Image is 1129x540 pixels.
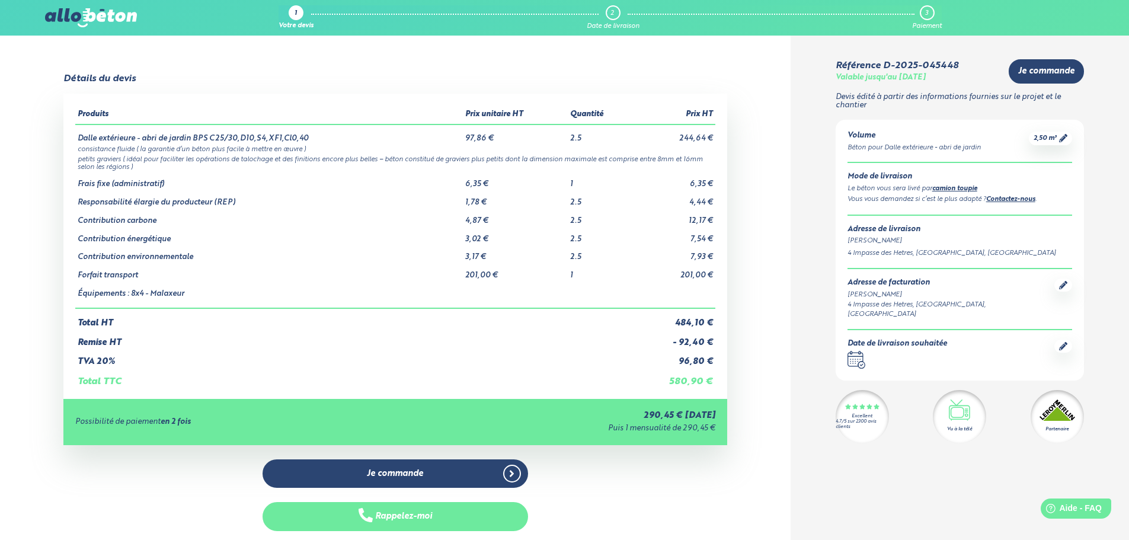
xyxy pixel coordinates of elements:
div: Béton pour Dalle extérieure - abri de jardin [847,143,981,153]
div: Partenaire [1045,426,1069,433]
td: - 92,40 € [632,328,715,348]
div: Référence D-2025-045448 [836,60,958,71]
div: 290,45 € [DATE] [407,411,715,421]
td: TVA 20% [75,347,632,367]
div: 2 [610,9,614,17]
td: 4,87 € [463,207,567,226]
td: 2.5 [568,189,632,207]
div: Mode de livraison [847,172,1072,181]
div: Le béton vous sera livré par [847,184,1072,194]
div: 3 [925,9,928,17]
div: Vous vous demandez si c’est le plus adapté ? . [847,194,1072,205]
a: Contactez-nous [986,196,1035,203]
div: Excellent [852,414,872,419]
div: 4 Impasse des Hetres, [GEOGRAPHIC_DATA], [GEOGRAPHIC_DATA] [847,300,1054,320]
th: Prix HT [632,106,715,124]
div: [PERSON_NAME] [847,236,1072,246]
td: Total TTC [75,367,632,387]
td: 2.5 [568,244,632,262]
td: 1,78 € [463,189,567,207]
div: 4.7/5 sur 2300 avis clients [836,419,889,430]
p: Devis édité à partir des informations fournies sur le projet et le chantier [836,93,1084,110]
div: Adresse de facturation [847,279,1054,287]
strong: en 2 fois [161,418,191,426]
a: Je commande [1009,59,1084,84]
td: Total HT [75,308,632,328]
div: Date de livraison souhaitée [847,340,947,349]
td: Remise HT [75,328,632,348]
a: camion toupie [932,186,977,192]
td: 7,54 € [632,226,715,244]
div: Possibilité de paiement [75,418,407,427]
th: Prix unitaire HT [463,106,567,124]
th: Produits [75,106,463,124]
div: Votre devis [279,23,314,30]
iframe: Help widget launcher [1024,494,1116,527]
td: 1 [568,262,632,280]
td: 484,10 € [632,308,715,328]
td: 4,44 € [632,189,715,207]
a: 2 Date de livraison [587,5,639,30]
td: 3,02 € [463,226,567,244]
div: Adresse de livraison [847,225,1072,234]
td: Contribution carbone [75,207,463,226]
div: [PERSON_NAME] [847,290,1054,300]
div: Puis 1 mensualité de 290,45 € [407,424,715,433]
button: Rappelez-moi [263,502,528,531]
td: Contribution énergétique [75,226,463,244]
div: Vu à la télé [947,426,972,433]
div: 4 Impasse des Hetres, [GEOGRAPHIC_DATA], [GEOGRAPHIC_DATA] [847,248,1072,258]
td: Forfait transport [75,262,463,280]
td: 2.5 [568,226,632,244]
td: 2.5 [568,207,632,226]
div: 1 [295,10,297,18]
td: 6,35 € [463,171,567,189]
div: Volume [847,132,981,140]
td: Contribution environnementale [75,244,463,262]
td: petits graviers ( idéal pour faciliter les opérations de talochage et des finitions encore plus b... [75,154,715,171]
td: 7,93 € [632,244,715,262]
div: Paiement [912,23,942,30]
td: 580,90 € [632,367,715,387]
td: consistance fluide ( la garantie d’un béton plus facile à mettre en œuvre ) [75,143,715,154]
img: allobéton [45,8,136,27]
a: 3 Paiement [912,5,942,30]
div: Détails du devis [63,74,136,84]
th: Quantité [568,106,632,124]
span: Je commande [367,469,423,479]
td: 3,17 € [463,244,567,262]
td: 12,17 € [632,207,715,226]
div: Date de livraison [587,23,639,30]
td: 97,86 € [463,124,567,143]
td: Dalle extérieure - abri de jardin BPS C25/30,D10,S4,XF1,Cl0,40 [75,124,463,143]
td: 201,00 € [632,262,715,280]
a: 1 Votre devis [279,5,314,30]
td: Équipements : 8x4 - Malaxeur [75,280,463,309]
td: Responsabilité élargie du producteur (REP) [75,189,463,207]
td: Frais fixe (administratif) [75,171,463,189]
div: Valable jusqu'au [DATE] [836,74,926,82]
a: Je commande [263,459,528,488]
td: 6,35 € [632,171,715,189]
td: 2.5 [568,124,632,143]
td: 201,00 € [463,262,567,280]
span: Je commande [1018,66,1074,76]
td: 1 [568,171,632,189]
td: 244,64 € [632,124,715,143]
td: 96,80 € [632,347,715,367]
